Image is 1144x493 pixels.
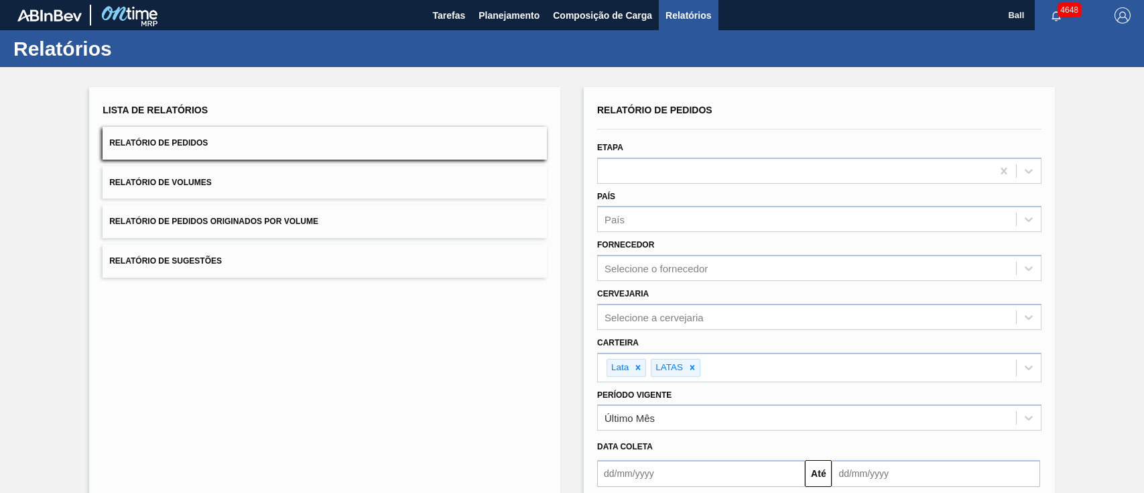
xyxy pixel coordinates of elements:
[597,442,653,451] span: Data coleta
[103,245,547,278] button: Relatório de Sugestões
[479,7,539,23] span: Planejamento
[597,192,615,201] label: País
[651,360,685,376] div: LATAS
[605,263,708,274] div: Selecione o fornecedor
[553,7,652,23] span: Composição de Carga
[605,413,655,424] div: Último Mês
[605,214,625,225] div: País
[109,138,208,148] span: Relatório de Pedidos
[605,311,704,323] div: Selecione a cervejaria
[597,390,672,400] label: Período Vigente
[1115,7,1131,23] img: Logout
[597,338,639,347] label: Carteira
[805,460,832,487] button: Até
[597,143,623,152] label: Etapa
[1058,3,1081,17] span: 4648
[607,360,631,376] div: Lata
[597,460,805,487] input: dd/mm/yyyy
[432,7,465,23] span: Tarefas
[103,166,547,199] button: Relatório de Volumes
[17,9,82,21] img: TNhmsLtSVTkK8tSr43FrP2fwEKptu5GPRR3wAAAABJRU5ErkJggg==
[832,460,1039,487] input: dd/mm/yyyy
[1035,6,1078,25] button: Notificações
[13,41,251,56] h1: Relatórios
[109,178,211,187] span: Relatório de Volumes
[597,289,649,298] label: Cervejaria
[103,205,547,238] button: Relatório de Pedidos Originados por Volume
[665,7,711,23] span: Relatórios
[597,240,654,250] label: Fornecedor
[103,127,547,160] button: Relatório de Pedidos
[109,256,222,266] span: Relatório de Sugestões
[109,217,318,226] span: Relatório de Pedidos Originados por Volume
[597,105,712,115] span: Relatório de Pedidos
[103,105,208,115] span: Lista de Relatórios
